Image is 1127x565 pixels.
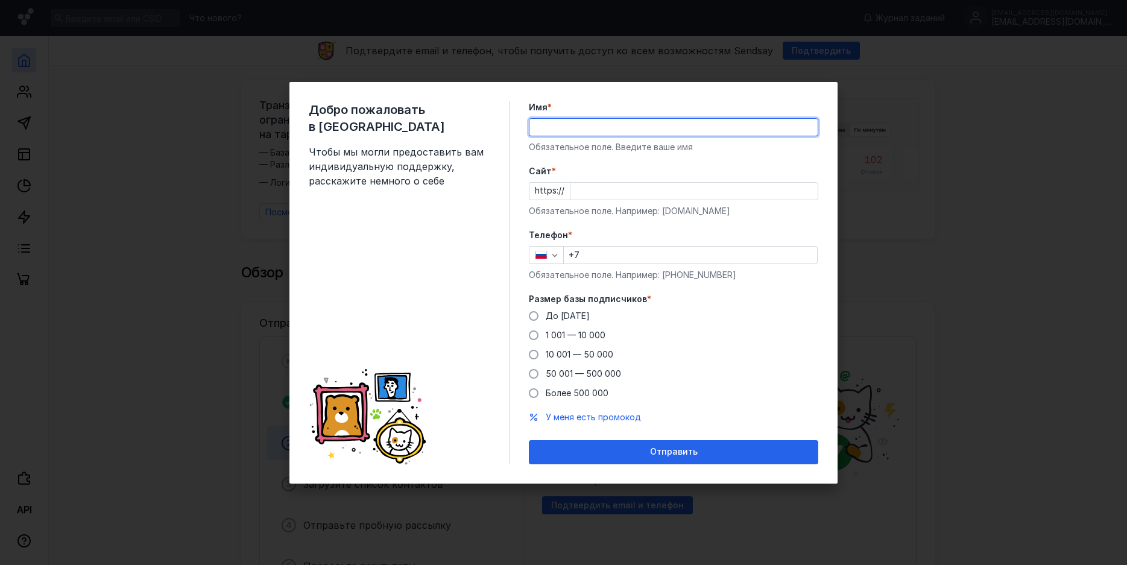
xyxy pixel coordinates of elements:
span: У меня есть промокод [546,412,641,422]
span: Более 500 000 [546,388,608,398]
button: У меня есть промокод [546,411,641,423]
div: Обязательное поле. Например: [PHONE_NUMBER] [529,269,818,281]
span: Чтобы мы могли предоставить вам индивидуальную поддержку, расскажите немного о себе [309,145,490,188]
span: Cайт [529,165,552,177]
span: 50 001 — 500 000 [546,368,621,379]
span: 10 001 — 50 000 [546,349,613,359]
span: 1 001 — 10 000 [546,330,605,340]
span: Имя [529,101,548,113]
span: Добро пожаловать в [GEOGRAPHIC_DATA] [309,101,490,135]
button: Отправить [529,440,818,464]
span: Отправить [650,447,698,457]
span: Телефон [529,229,568,241]
span: Размер базы подписчиков [529,293,647,305]
div: Обязательное поле. Введите ваше имя [529,141,818,153]
span: До [DATE] [546,311,590,321]
div: Обязательное поле. Например: [DOMAIN_NAME] [529,205,818,217]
